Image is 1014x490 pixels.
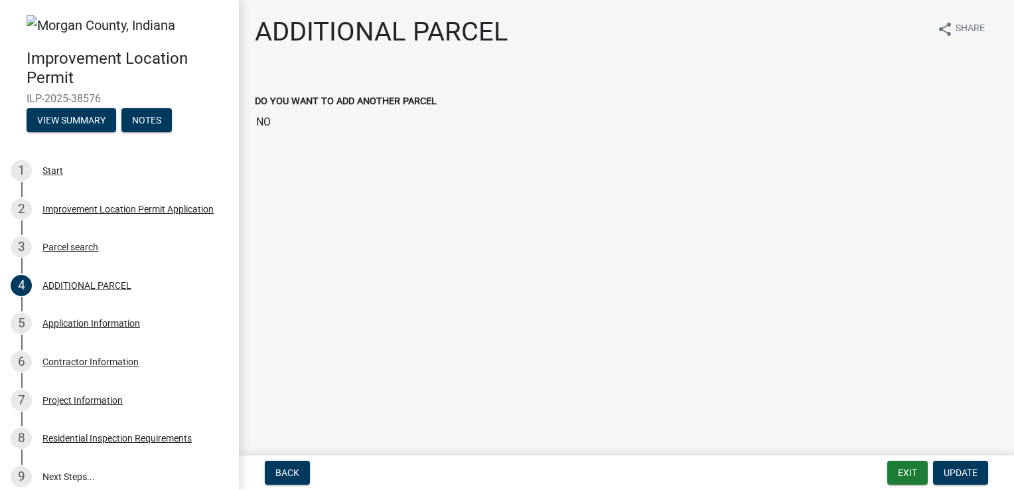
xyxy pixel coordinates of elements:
[933,461,988,485] button: Update
[11,199,32,220] div: 2
[42,242,98,252] div: Parcel search
[121,108,172,132] button: Notes
[42,357,139,367] div: Contractor Information
[265,461,310,485] button: Back
[275,467,299,478] span: Back
[11,236,32,258] div: 3
[255,97,437,106] label: DO YOU WANT TO ADD ANOTHER PARCEL
[27,116,116,127] wm-modal-confirm: Summary
[27,92,212,105] span: ILP-2025-38576
[11,313,32,334] div: 5
[42,434,192,443] div: Residential Inspection Requirements
[42,396,123,405] div: Project Information
[11,466,32,487] div: 9
[11,351,32,372] div: 6
[956,21,985,37] span: Share
[27,108,116,132] button: View Summary
[926,16,995,42] button: shareShare
[11,275,32,296] div: 4
[887,461,928,485] button: Exit
[11,160,32,181] div: 1
[121,116,172,127] wm-modal-confirm: Notes
[42,319,140,328] div: Application Information
[27,49,228,88] h4: Improvement Location Permit
[42,281,131,290] div: ADDITIONAL PARCEL
[11,390,32,411] div: 7
[42,204,214,214] div: Improvement Location Permit Application
[255,16,508,48] h1: ADDITIONAL PARCEL
[944,467,978,478] span: Update
[42,166,63,175] div: Start
[937,21,953,37] i: share
[11,428,32,449] div: 8
[27,15,175,35] img: Morgan County, Indiana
